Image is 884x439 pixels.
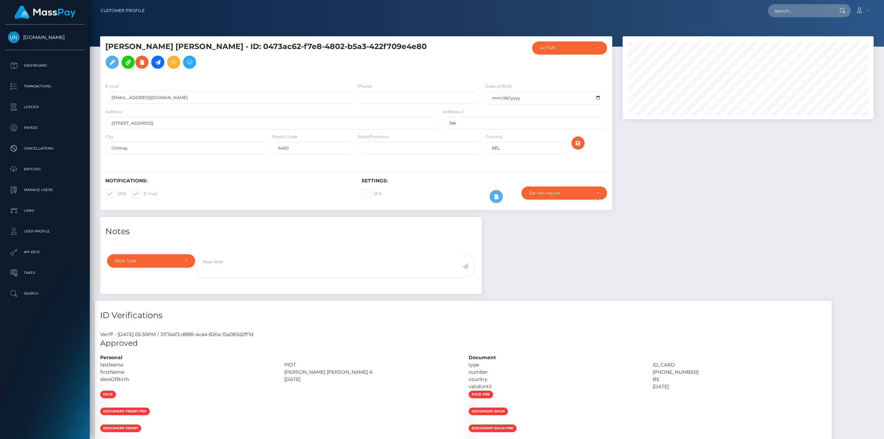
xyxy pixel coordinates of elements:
label: City [105,134,114,140]
img: 51c4ce81-e45a-4e86-a295-362e17cdb874 [100,401,106,407]
div: [DATE] [647,383,832,390]
div: dateOfBirth [95,376,279,383]
p: API Keys [8,247,82,257]
label: Address [105,109,122,115]
label: Country [486,134,503,140]
a: Transactions [5,78,85,95]
p: Manage Users [8,185,82,195]
a: Dashboard [5,57,85,74]
span: face-pre [469,391,493,398]
p: Links [8,206,82,216]
p: Ledger [8,102,82,112]
button: Do not require [521,187,607,200]
div: type [463,361,647,369]
p: Cancellations [8,143,82,154]
strong: Personal [100,354,122,361]
h6: Settings: [362,178,607,184]
a: Ledger [5,98,85,116]
span: document-back [469,408,508,415]
span: face [100,391,116,398]
img: Unlockt.me [8,31,20,43]
a: Search [5,285,85,302]
p: Batches [8,164,82,174]
p: Taxes [8,268,82,278]
a: Cancellations [5,140,85,157]
div: ID_CARD [647,361,832,369]
p: User Profile [8,226,82,237]
label: 2FA [362,189,382,198]
label: E-mail [105,83,119,89]
a: Taxes [5,264,85,281]
button: Note Type [107,254,195,267]
div: Do not require [529,190,591,196]
a: Customer Profile [100,3,145,18]
a: Manage Users [5,181,85,199]
h4: ID Verifications [100,309,826,322]
span: document-back-pre [469,424,517,432]
label: Date of Birth [486,83,512,89]
label: Address 2 [443,109,463,115]
p: Payees [8,123,82,133]
div: [PHONE_NUMBER] [647,369,832,376]
label: Phone [358,83,372,89]
span: [DOMAIN_NAME] [5,34,85,40]
div: [PERSON_NAME] [PERSON_NAME] A [279,369,463,376]
img: MassPay Logo [14,6,76,19]
div: validUntil [463,383,647,390]
h5: Approved [100,338,826,349]
strong: Document [469,354,496,361]
div: [DATE] [279,376,463,383]
div: lastName [95,361,279,369]
input: Search... [768,4,833,17]
label: E-mail [132,189,157,198]
a: User Profile [5,223,85,240]
a: Batches [5,161,85,178]
div: ACTIVE [540,45,591,51]
button: ACTIVE [532,41,607,55]
label: State/Province [358,134,388,140]
img: 7bc24260-6fbb-4351-999d-736765e3299c [469,418,474,423]
h6: Notifications: [105,178,351,184]
a: Links [5,202,85,219]
a: Payees [5,119,85,136]
label: Postal Code [272,134,297,140]
div: PIOT [279,361,463,369]
div: firstName [95,369,279,376]
img: aa8ed54b-0ebc-4c9d-b060-e3716c22126d [100,418,106,423]
p: Search [8,288,82,299]
img: b8b98227-ba76-4fd4-a5a6-392f88d5cd8b [469,401,474,407]
div: country [463,376,647,383]
p: Transactions [8,81,82,92]
h4: Notes [105,226,477,238]
div: number [463,369,647,376]
a: API Keys [5,244,85,261]
a: Initiate Payout [151,56,164,69]
div: Note Type [115,258,179,264]
label: SMS [105,189,126,198]
div: Veriff - [DATE] 05:30PM / 31f7a4f3-d888-4ca4-826a-15a083d2ff1d [95,331,832,338]
div: BE [647,376,832,383]
span: document-front-pre [100,408,150,415]
span: document-front [100,424,141,432]
h5: [PERSON_NAME] [PERSON_NAME] - ID: 0473ac62-f7e8-4802-b5a3-422f709e4e80 [105,41,436,72]
p: Dashboard [8,60,82,71]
